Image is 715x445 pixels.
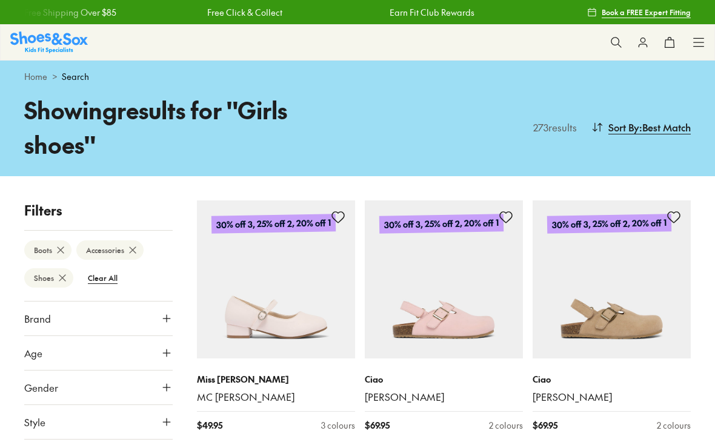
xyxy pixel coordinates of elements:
[211,214,336,234] p: 30% off 3, 25% off 2, 20% off 1
[24,311,51,326] span: Brand
[365,373,523,386] p: Ciao
[591,114,691,140] button: Sort By:Best Match
[365,391,523,404] a: [PERSON_NAME]
[24,200,173,220] p: Filters
[24,268,73,288] btn: Shoes
[489,419,523,432] div: 2 colours
[197,200,355,358] a: 30% off 3, 25% off 2, 20% off 1
[365,200,523,358] a: 30% off 3, 25% off 2, 20% off 1
[76,240,144,260] btn: Accessories
[78,267,127,289] btn: Clear All
[365,419,390,432] span: $ 69.95
[197,419,222,432] span: $ 49.95
[602,7,691,18] span: Book a FREE Expert Fitting
[197,391,355,404] a: MC [PERSON_NAME]
[197,373,355,386] p: Miss [PERSON_NAME]
[24,380,58,395] span: Gender
[24,70,691,83] div: >
[10,31,88,53] a: Shoes & Sox
[62,70,89,83] span: Search
[10,31,88,53] img: SNS_Logo_Responsive.svg
[547,214,671,234] p: 30% off 3, 25% off 2, 20% off 1
[24,415,45,429] span: Style
[608,120,639,134] span: Sort By
[587,1,691,23] a: Book a FREE Expert Fitting
[24,70,47,83] a: Home
[533,373,691,386] p: Ciao
[389,6,474,19] a: Earn Fit Club Rewards
[533,419,557,432] span: $ 69.95
[24,6,116,19] a: Free Shipping Over $85
[207,6,282,19] a: Free Click & Collect
[639,120,691,134] span: : Best Match
[24,371,173,404] button: Gender
[24,405,173,439] button: Style
[24,336,173,370] button: Age
[533,391,691,404] a: [PERSON_NAME]
[379,214,504,234] p: 30% off 3, 25% off 2, 20% off 1
[528,120,577,134] p: 273 results
[657,419,691,432] div: 2 colours
[24,346,42,360] span: Age
[321,419,355,432] div: 3 colours
[533,200,691,358] a: 30% off 3, 25% off 2, 20% off 1
[24,93,358,162] h1: Showing results for " Girls shoes "
[24,302,173,335] button: Brand
[24,240,71,260] btn: Boots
